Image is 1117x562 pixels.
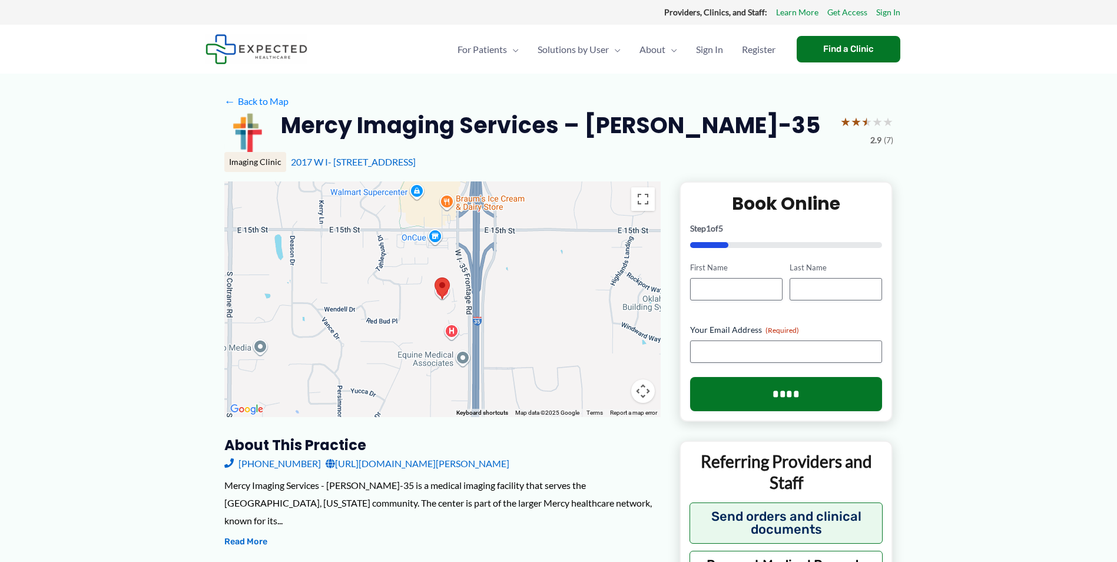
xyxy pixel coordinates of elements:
span: 2.9 [870,133,881,148]
h3: About this practice [224,436,661,454]
span: Register [742,29,775,70]
a: [PHONE_NUMBER] [224,455,321,472]
span: ★ [851,111,861,133]
span: About [639,29,665,70]
button: Toggle fullscreen view [631,187,655,211]
a: Terms (opens in new tab) [586,409,603,416]
span: Menu Toggle [665,29,677,70]
span: Map data ©2025 Google [515,409,579,416]
span: Menu Toggle [507,29,519,70]
div: Mercy Imaging Services - [PERSON_NAME]-35 is a medical imaging facility that serves the [GEOGRAPH... [224,477,661,529]
div: Imaging Clinic [224,152,286,172]
a: AboutMenu Toggle [630,29,687,70]
a: ←Back to Map [224,92,289,110]
p: Step of [690,224,883,233]
button: Read More [224,535,267,549]
label: First Name [690,262,783,273]
button: Send orders and clinical documents [690,503,883,544]
span: ★ [883,111,893,133]
a: Learn More [776,5,818,20]
avayaelement: [PHONE_NUMBER] [238,458,321,469]
a: Sign In [687,29,732,70]
button: Map camera controls [631,379,655,403]
a: Open this area in Google Maps (opens a new window) [227,402,266,417]
span: (Required) [765,326,799,335]
h2: Book Online [690,192,883,215]
h2: Mercy Imaging Services – [PERSON_NAME]-35 [281,111,820,140]
a: Find a Clinic [797,36,900,62]
a: Report a map error [610,409,657,416]
span: ← [224,95,236,107]
span: ★ [840,111,851,133]
a: 2017 W I- [STREET_ADDRESS] [291,156,416,167]
strong: Providers, Clinics, and Staff: [664,7,767,17]
span: 1 [706,223,711,233]
img: Google [227,402,266,417]
button: Keyboard shortcuts [456,409,508,417]
span: Sign In [696,29,723,70]
a: Sign In [876,5,900,20]
a: Solutions by UserMenu Toggle [528,29,630,70]
span: ★ [861,111,872,133]
nav: Primary Site Navigation [448,29,785,70]
label: Your Email Address [690,324,883,336]
label: Last Name [790,262,882,273]
a: [URL][DOMAIN_NAME][PERSON_NAME] [326,455,509,472]
img: Expected Healthcare Logo - side, dark font, small [205,34,307,64]
span: (7) [884,133,893,148]
span: Menu Toggle [609,29,621,70]
p: Referring Providers and Staff [690,451,883,494]
span: 5 [718,223,723,233]
span: ★ [872,111,883,133]
a: Register [732,29,785,70]
span: Solutions by User [538,29,609,70]
a: Get Access [827,5,867,20]
a: For PatientsMenu Toggle [448,29,528,70]
span: For Patients [458,29,507,70]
